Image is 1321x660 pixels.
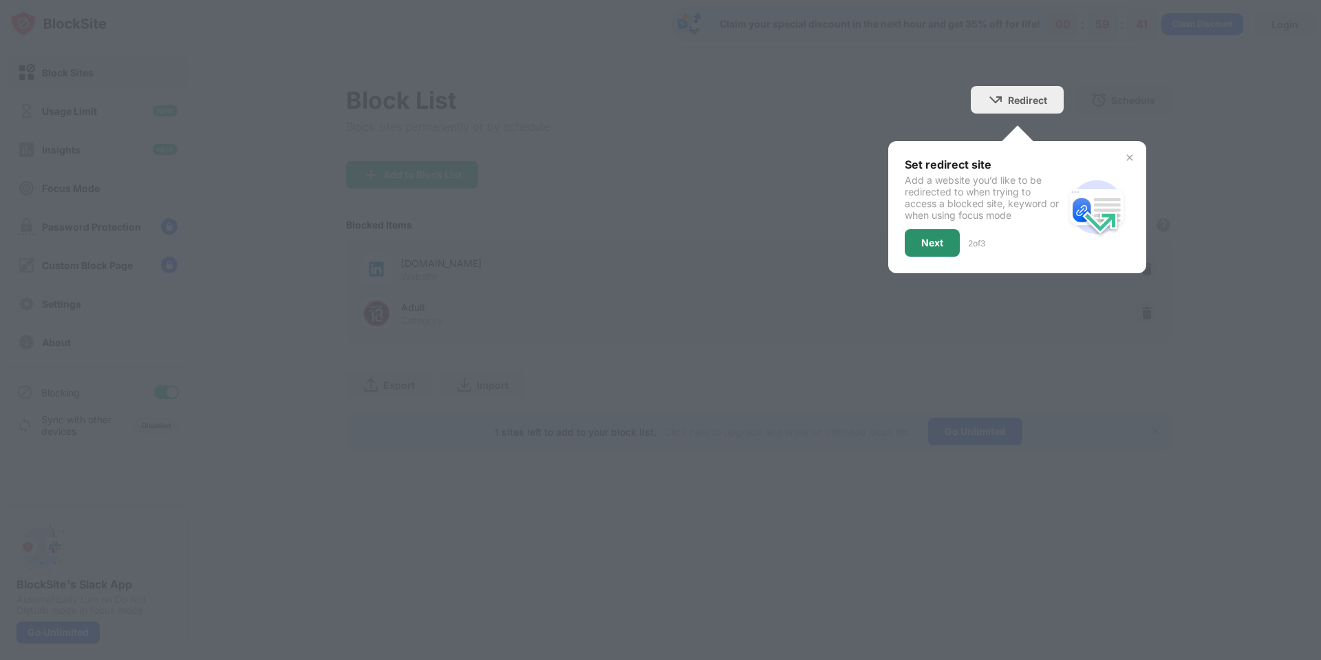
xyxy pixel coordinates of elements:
[1124,152,1135,163] img: x-button.svg
[968,238,985,248] div: 2 of 3
[905,158,1064,171] div: Set redirect site
[921,237,943,248] div: Next
[1064,174,1130,240] img: redirect.svg
[1008,94,1047,106] div: Redirect
[905,174,1064,221] div: Add a website you’d like to be redirected to when trying to access a blocked site, keyword or whe...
